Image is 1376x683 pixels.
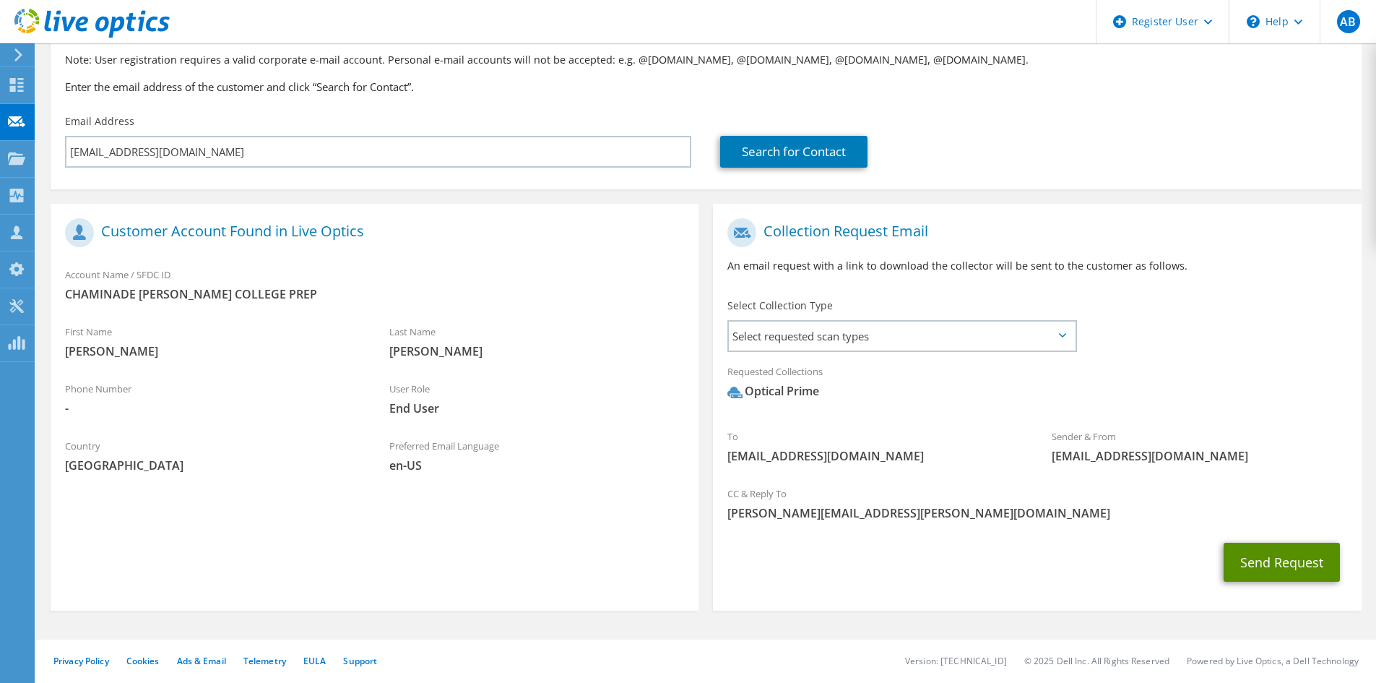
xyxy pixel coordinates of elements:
[713,356,1361,414] div: Requested Collections
[727,258,1346,274] p: An email request with a link to download the collector will be sent to the customer as follows.
[727,448,1023,464] span: [EMAIL_ADDRESS][DOMAIN_NAME]
[53,655,109,667] a: Privacy Policy
[243,655,286,667] a: Telemetry
[727,383,819,400] div: Optical Prime
[727,298,833,313] label: Select Collection Type
[905,655,1007,667] li: Version: [TECHNICAL_ID]
[389,458,685,473] span: en-US
[51,317,375,366] div: First Name
[1024,655,1169,667] li: © 2025 Dell Inc. All Rights Reserved
[51,259,698,309] div: Account Name / SFDC ID
[389,400,685,416] span: End User
[65,114,134,129] label: Email Address
[177,655,226,667] a: Ads & Email
[375,431,699,481] div: Preferred Email Language
[65,52,1347,68] p: Note: User registration requires a valid corporate e-mail account. Personal e-mail accounts will ...
[65,343,360,359] span: [PERSON_NAME]
[713,478,1361,528] div: CC & Reply To
[375,374,699,424] div: User Role
[65,286,684,302] span: CHAMINADE [PERSON_NAME] COLLEGE PREP
[1037,421,1362,471] div: Sender & From
[713,421,1037,471] div: To
[1052,448,1347,464] span: [EMAIL_ADDRESS][DOMAIN_NAME]
[65,458,360,473] span: [GEOGRAPHIC_DATA]
[720,136,867,168] a: Search for Contact
[389,343,685,359] span: [PERSON_NAME]
[1187,655,1359,667] li: Powered by Live Optics, a Dell Technology
[1337,10,1360,33] span: AB
[1224,543,1340,582] button: Send Request
[51,431,375,481] div: Country
[65,400,360,416] span: -
[65,79,1347,95] h3: Enter the email address of the customer and click “Search for Contact”.
[65,218,677,247] h1: Customer Account Found in Live Optics
[126,655,160,667] a: Cookies
[727,505,1346,521] span: [PERSON_NAME][EMAIL_ADDRESS][PERSON_NAME][DOMAIN_NAME]
[375,317,699,366] div: Last Name
[343,655,377,667] a: Support
[729,322,1075,351] span: Select requested scan types
[727,218,1339,247] h1: Collection Request Email
[1247,15,1260,28] svg: \n
[303,655,326,667] a: EULA
[51,374,375,424] div: Phone Number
